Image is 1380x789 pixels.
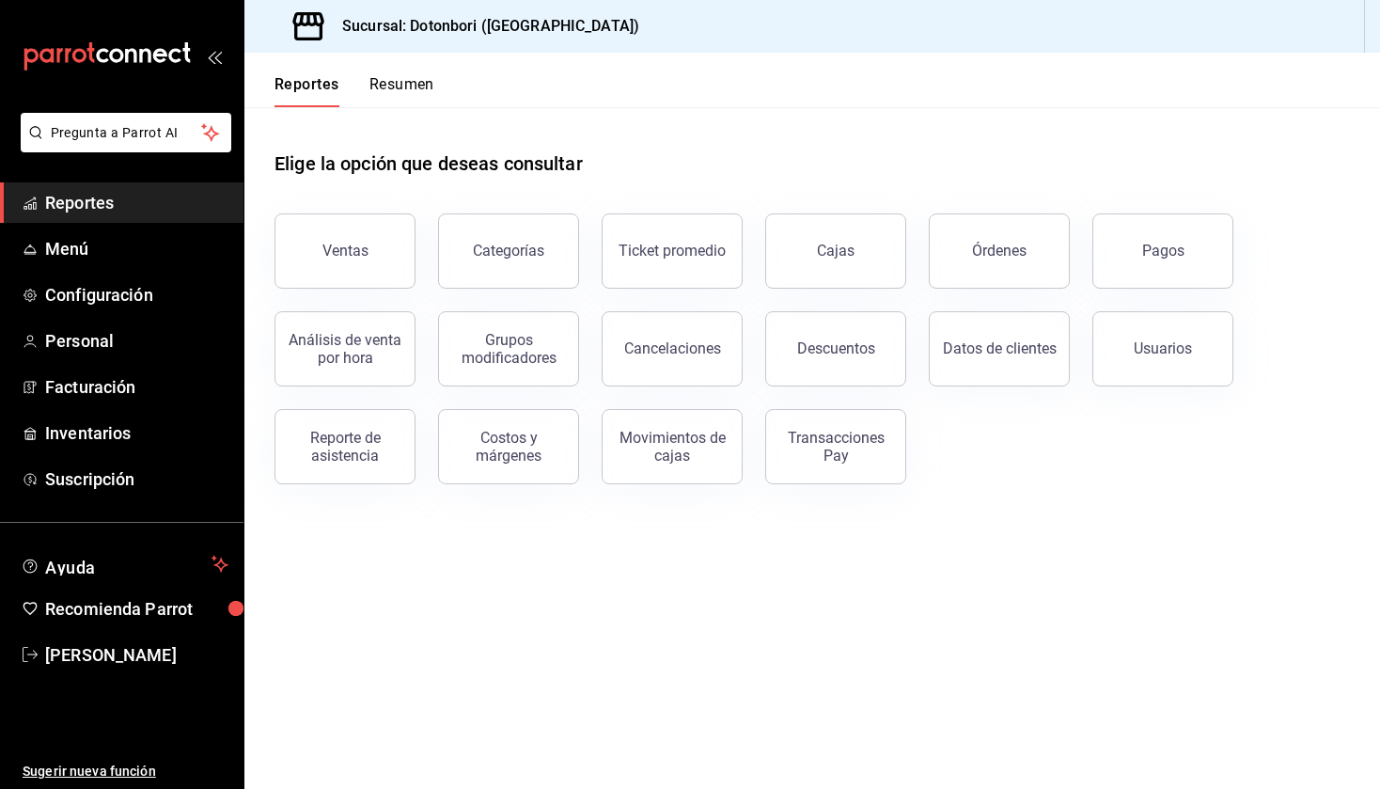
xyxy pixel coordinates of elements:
[765,213,906,289] button: Cajas
[619,242,726,260] div: Ticket promedio
[929,213,1070,289] button: Órdenes
[450,331,567,367] div: Grupos modificadores
[1092,311,1233,387] button: Usuarios
[369,75,434,107] button: Resumen
[450,429,567,465] div: Costos y márgenes
[274,213,416,289] button: Ventas
[1134,339,1192,357] div: Usuarios
[207,49,222,64] button: open_drawer_menu
[45,420,228,446] span: Inventarios
[1142,242,1184,260] div: Pagos
[45,642,228,668] span: [PERSON_NAME]
[602,311,743,387] button: Cancelaciones
[765,409,906,484] button: Transacciones Pay
[45,282,228,308] span: Configuración
[287,429,403,465] div: Reporte de asistencia
[438,311,579,387] button: Grupos modificadores
[438,213,579,289] button: Categorías
[972,242,1027,260] div: Órdenes
[274,409,416,484] button: Reporte de asistencia
[602,409,743,484] button: Movimientos de cajas
[45,553,204,576] span: Ayuda
[13,136,231,156] a: Pregunta a Parrot AI
[614,429,730,465] div: Movimientos de cajas
[322,242,369,260] div: Ventas
[1092,213,1233,289] button: Pagos
[797,339,875,357] div: Descuentos
[327,15,639,38] h3: Sucursal: Dotonbori ([GEOGRAPHIC_DATA])
[45,596,228,622] span: Recomienda Parrot
[624,339,721,357] div: Cancelaciones
[943,339,1057,357] div: Datos de clientes
[274,75,339,107] button: Reportes
[51,123,202,143] span: Pregunta a Parrot AI
[45,328,228,354] span: Personal
[21,113,231,152] button: Pregunta a Parrot AI
[23,762,228,781] span: Sugerir nueva función
[473,242,544,260] div: Categorías
[287,331,403,367] div: Análisis de venta por hora
[929,311,1070,387] button: Datos de clientes
[274,150,583,178] h1: Elige la opción que deseas consultar
[602,213,743,289] button: Ticket promedio
[45,374,228,400] span: Facturación
[45,236,228,261] span: Menú
[817,242,855,260] div: Cajas
[274,311,416,387] button: Análisis de venta por hora
[777,429,894,465] div: Transacciones Pay
[45,190,228,215] span: Reportes
[765,311,906,387] button: Descuentos
[45,466,228,492] span: Suscripción
[274,75,434,107] div: navigation tabs
[438,409,579,484] button: Costos y márgenes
